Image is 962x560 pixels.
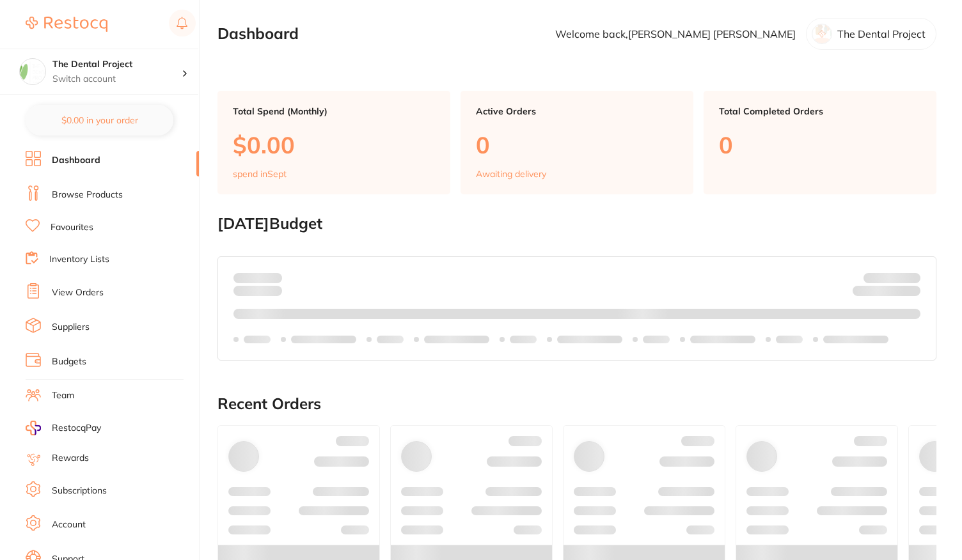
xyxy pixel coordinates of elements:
[217,215,936,233] h2: [DATE] Budget
[52,58,182,71] h4: The Dental Project
[52,321,90,334] a: Suppliers
[704,91,936,194] a: Total Completed Orders0
[52,154,100,167] a: Dashboard
[837,28,926,40] p: The Dental Project
[898,288,920,299] strong: $0.00
[424,334,489,345] p: Labels extended
[26,17,107,32] img: Restocq Logo
[20,59,45,84] img: The Dental Project
[26,105,173,136] button: $0.00 in your order
[49,253,109,266] a: Inventory Lists
[476,169,546,179] p: Awaiting delivery
[476,106,678,116] p: Active Orders
[776,334,803,345] p: Labels
[52,452,89,465] a: Rewards
[217,395,936,413] h2: Recent Orders
[863,272,920,283] p: Budget:
[719,106,921,116] p: Total Completed Orders
[719,132,921,158] p: 0
[52,73,182,86] p: Switch account
[476,132,678,158] p: 0
[555,28,796,40] p: Welcome back, [PERSON_NAME] [PERSON_NAME]
[52,422,101,435] span: RestocqPay
[233,169,287,179] p: spend in Sept
[52,355,86,368] a: Budgets
[217,25,299,43] h2: Dashboard
[260,272,282,283] strong: $0.00
[51,221,93,234] a: Favourites
[823,334,888,345] p: Labels extended
[26,421,101,435] a: RestocqPay
[895,272,920,283] strong: $NaN
[244,334,271,345] p: Labels
[52,485,107,497] a: Subscriptions
[26,421,41,435] img: RestocqPay
[557,334,622,345] p: Labels extended
[643,334,670,345] p: Labels
[26,10,107,39] a: Restocq Logo
[233,272,282,283] p: Spent:
[52,389,74,402] a: Team
[217,91,450,194] a: Total Spend (Monthly)$0.00spend inSept
[233,283,282,299] p: month
[291,334,356,345] p: Labels extended
[510,334,537,345] p: Labels
[377,334,404,345] p: Labels
[52,189,123,201] a: Browse Products
[52,518,86,531] a: Account
[52,286,104,299] a: View Orders
[233,106,435,116] p: Total Spend (Monthly)
[690,334,755,345] p: Labels extended
[853,283,920,299] p: Remaining:
[233,132,435,158] p: $0.00
[461,91,693,194] a: Active Orders0Awaiting delivery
